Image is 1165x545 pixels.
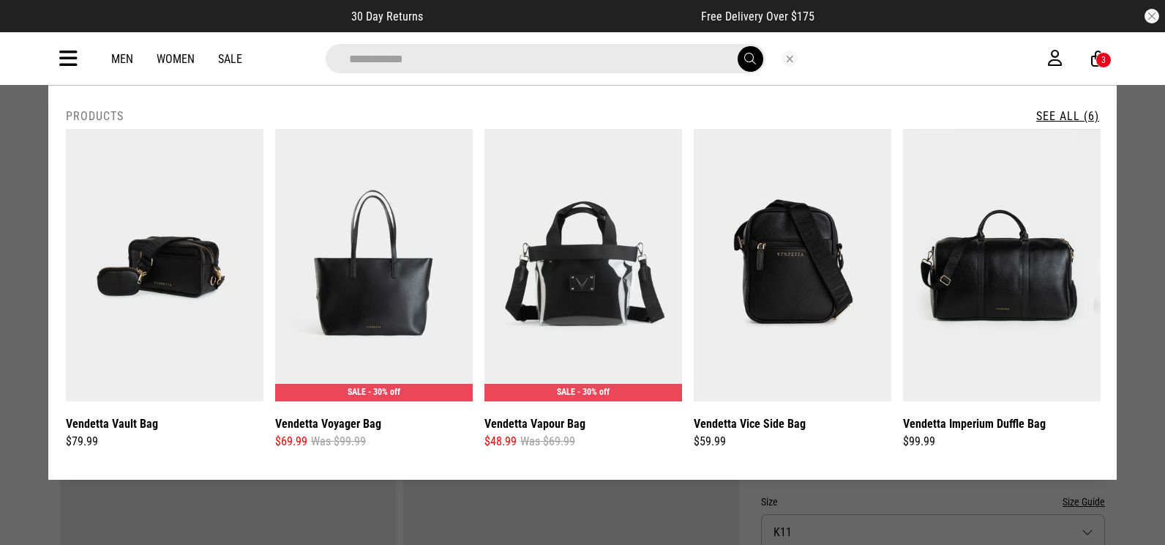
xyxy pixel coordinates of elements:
a: Vendetta Vapour Bag [484,415,585,433]
div: $59.99 [694,433,891,451]
img: Vendetta Vault Bag in Black [66,129,263,401]
a: 3 [1091,51,1105,67]
span: 30 Day Returns [351,10,423,23]
a: Vendetta Imperium Duffle Bag [903,415,1046,433]
iframe: Customer reviews powered by Trustpilot [452,9,672,23]
span: $69.99 [275,433,307,451]
img: Vendetta Voyager Bag in Black [275,129,473,401]
span: Was $99.99 [311,433,366,451]
span: - 30% off [368,387,400,397]
a: Women [157,52,195,66]
a: See All (6) [1036,109,1099,123]
img: Vendetta Vapour Bag in Black [484,129,682,401]
img: Vendetta Vice Side Bag in Black [694,129,891,401]
a: Sale [218,52,242,66]
div: $99.99 [903,433,1101,451]
button: Open LiveChat chat widget [12,6,56,50]
span: $48.99 [484,433,517,451]
span: - 30% off [577,387,610,397]
a: Vendetta Vault Bag [66,415,158,433]
span: SALE [348,387,366,397]
a: Vendetta Voyager Bag [275,415,381,433]
span: SALE [557,387,575,397]
a: Men [111,52,133,66]
img: Vendetta Imperium Duffle Bag in Black [903,129,1101,401]
div: $79.99 [66,433,263,451]
span: Free Delivery Over $175 [701,10,814,23]
h2: Products [66,109,124,123]
div: 3 [1101,55,1106,65]
span: Was $69.99 [520,433,575,451]
a: Vendetta Vice Side Bag [694,415,806,433]
button: Close search [782,51,798,67]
